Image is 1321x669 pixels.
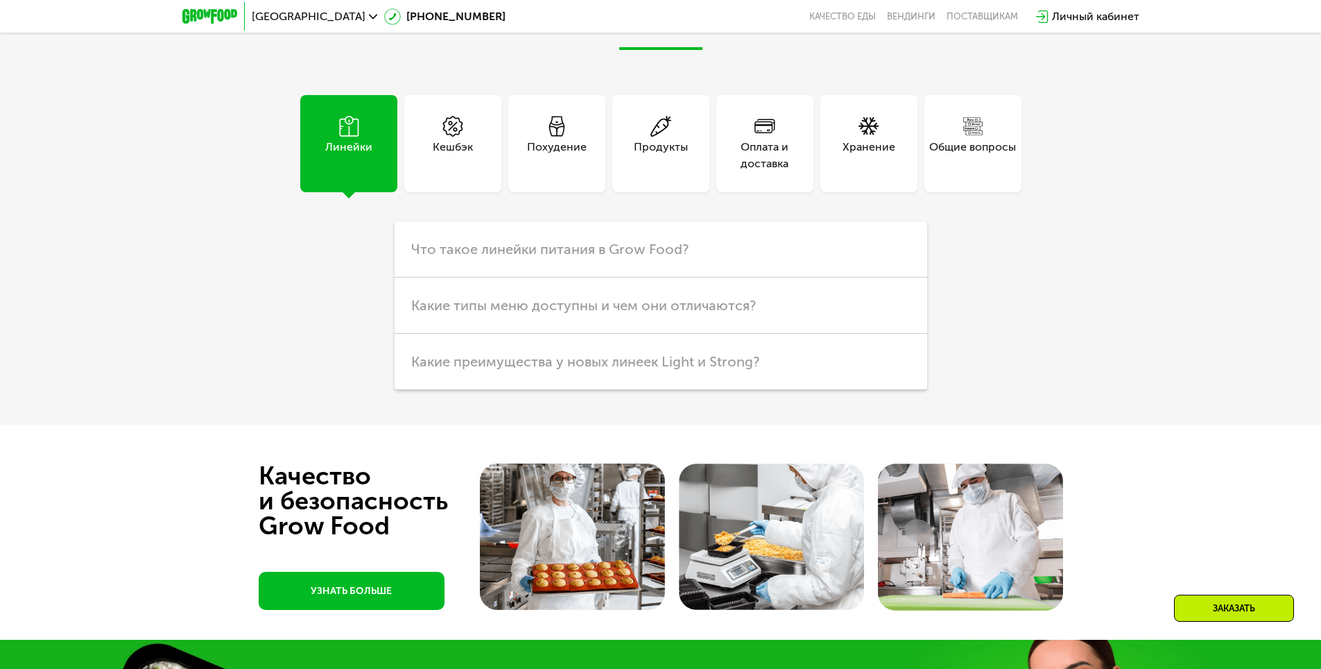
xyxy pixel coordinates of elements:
div: Линейки [325,139,372,172]
a: Качество еды [809,11,876,22]
span: Какие типы меню доступны и чем они отличаются? [411,297,756,314]
span: [GEOGRAPHIC_DATA] [252,11,365,22]
div: поставщикам [947,11,1018,22]
span: Какие преимущества у новых линеек Light и Strong? [411,353,759,370]
div: Заказать [1174,595,1294,622]
div: Хранение [843,139,895,172]
div: Похудение [527,139,587,172]
a: Вендинги [887,11,935,22]
div: Качество и безопасность Grow Food [259,464,499,539]
span: Что такое линейки питания в Grow Food? [411,241,689,257]
a: УЗНАТЬ БОЛЬШЕ [259,572,444,610]
div: Общие вопросы [929,139,1016,172]
div: Личный кабинет [1052,8,1139,25]
div: Продукты [634,139,688,172]
div: Оплата и доставка [716,139,813,172]
a: [PHONE_NUMBER] [384,8,506,25]
div: Кешбэк [433,139,473,172]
